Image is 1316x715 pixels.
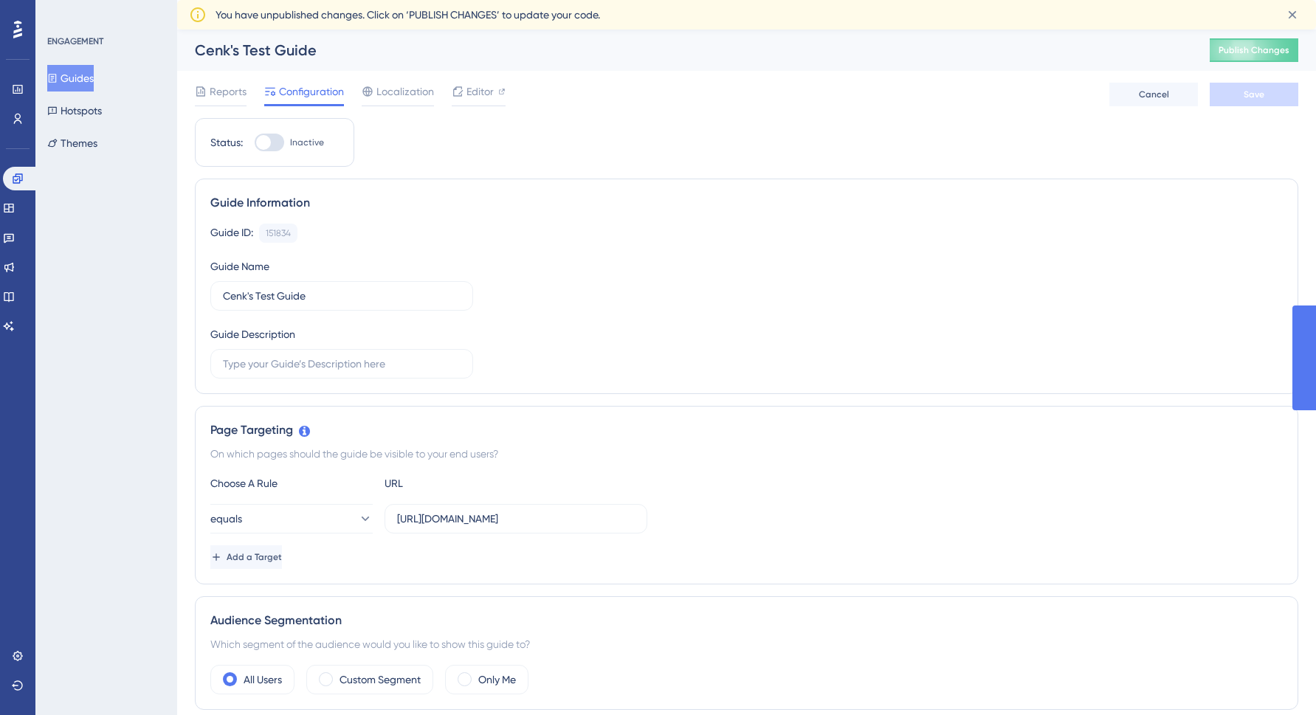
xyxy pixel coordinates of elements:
button: Cancel [1109,83,1198,106]
div: Guide Name [210,258,269,275]
input: Type your Guide’s Description here [223,356,461,372]
div: On which pages should the guide be visible to your end users? [210,445,1283,463]
button: equals [210,504,373,533]
div: URL [385,474,547,492]
div: Guide Information [210,194,1283,212]
div: Choose A Rule [210,474,373,492]
div: Which segment of the audience would you like to show this guide to? [210,635,1283,653]
span: Add a Target [227,551,282,563]
span: Configuration [279,83,344,100]
span: equals [210,510,242,528]
div: Page Targeting [210,421,1283,439]
div: Status: [210,134,243,151]
div: Cenk's Test Guide [195,40,1173,61]
span: You have unpublished changes. Click on ‘PUBLISH CHANGES’ to update your code. [216,6,600,24]
button: Themes [47,130,97,156]
iframe: UserGuiding AI Assistant Launcher [1254,657,1298,701]
button: Guides [47,65,94,91]
div: Guide ID: [210,224,253,243]
span: Publish Changes [1219,44,1289,56]
span: Save [1244,89,1264,100]
label: Only Me [478,671,516,688]
label: Custom Segment [340,671,421,688]
span: Reports [210,83,247,100]
input: Type your Guide’s Name here [223,288,461,304]
button: Save [1210,83,1298,106]
div: Audience Segmentation [210,612,1283,629]
span: Inactive [290,137,324,148]
div: ENGAGEMENT [47,35,103,47]
button: Publish Changes [1210,38,1298,62]
input: yourwebsite.com/path [397,511,635,527]
button: Hotspots [47,97,102,124]
span: Localization [376,83,434,100]
label: All Users [244,671,282,688]
div: 151834 [266,227,291,239]
span: Editor [466,83,494,100]
button: Add a Target [210,545,282,569]
div: Guide Description [210,325,295,343]
span: Cancel [1139,89,1169,100]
